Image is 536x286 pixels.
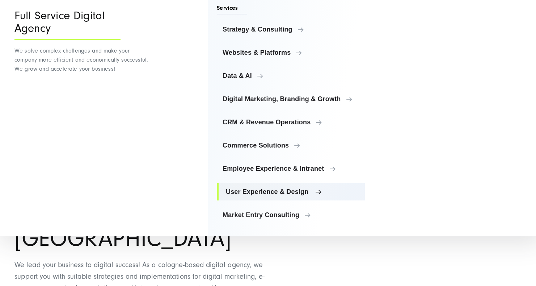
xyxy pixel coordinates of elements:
span: Market Entry Consulting [223,211,359,219]
span: Employee Experience & Intranet [223,165,359,172]
span: Services [217,4,247,14]
a: Market Entry Consulting [217,206,365,224]
span: Digital Marketing, Branding & Growth [223,95,359,103]
p: We solve complex challenges and make your company more efficient and economically successful. We ... [14,46,150,74]
a: Digital Marketing, Branding & Growth [217,90,365,108]
a: Websites & Platforms [217,44,365,61]
div: Full Service Digital Agency [14,9,121,40]
a: CRM & Revenue Operations [217,113,365,131]
span: CRM & Revenue Operations [223,119,359,126]
span: Websites & Platforms [223,49,359,56]
span: User Experience & Design [226,188,359,195]
h1: We enable sustainable digital solutions in [GEOGRAPHIC_DATA] [14,184,268,250]
a: Commerce Solutions [217,137,365,154]
a: User Experience & Design [217,183,365,200]
a: Employee Experience & Intranet [217,160,365,177]
span: Data & AI [223,72,359,79]
a: Strategy & Consulting [217,21,365,38]
a: Data & AI [217,67,365,84]
span: Commerce Solutions [223,142,359,149]
span: Strategy & Consulting [223,26,359,33]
